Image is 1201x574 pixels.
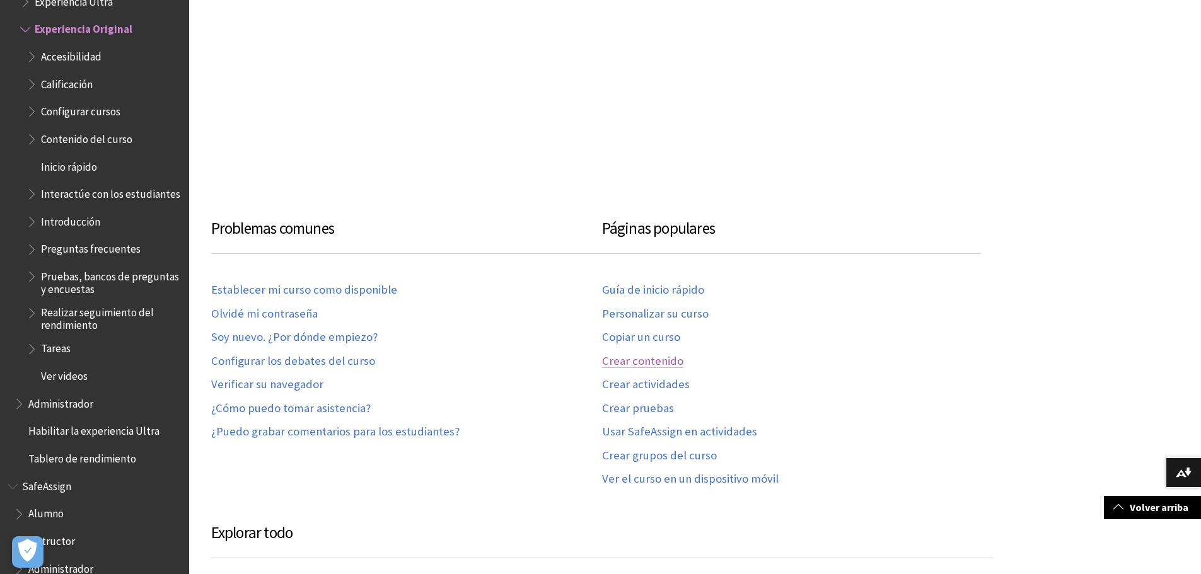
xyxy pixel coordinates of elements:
span: Configurar cursos [41,101,120,118]
a: Olvidé mi contraseña [211,307,318,321]
a: ¿Puedo grabar comentarios para los estudiantes? [211,425,460,439]
a: Usar SafeAssign en actividades [602,425,757,439]
span: Introducción [41,211,100,228]
span: Interactúe con los estudiantes [41,183,180,200]
a: Soy nuevo. ¿Por dónde empiezo? [211,330,378,345]
a: Volver arriba [1104,496,1201,519]
span: Habilitar la experiencia Ultra [28,421,160,438]
a: Crear grupos del curso [602,449,717,463]
span: Instructor [28,531,75,548]
a: Ver el curso en un dispositivo móvil [602,472,779,486]
span: Preguntas frecuentes [41,239,141,256]
span: Administrador [28,393,93,410]
a: Copiar un curso [602,330,680,345]
a: Personalizar su curso [602,307,709,321]
a: Verificar su navegador [211,377,323,392]
span: SafeAssign [22,476,71,493]
a: Crear actividades [602,377,690,392]
h3: Problemas comunes [211,217,602,254]
h3: Páginas populares [602,217,980,254]
span: Ver videos [41,365,88,382]
span: Experiencia Original [35,19,132,36]
a: Establecer mi curso como disponible [211,283,397,297]
span: Realizar seguimiento del rendimiento [41,302,180,332]
span: Accesibilidad [41,46,102,63]
span: Calificación [41,74,93,91]
a: ¿Cómo puedo tomar asistencia? [211,401,371,416]
span: Tareas [41,338,71,355]
span: Inicio rápido [41,156,97,173]
a: Guía de inicio rápido [602,283,704,297]
span: Contenido del curso [41,129,132,146]
span: Alumno [28,503,64,520]
span: Pruebas, bancos de preguntas y encuestas [41,266,180,296]
a: Configurar los debates del curso [211,354,375,369]
h3: Explorar todo [211,521,993,558]
span: Tablero de rendimiento [28,448,136,465]
button: Abrir preferencias [12,536,44,568]
a: Crear contenido [602,354,683,369]
a: Crear pruebas [602,401,674,416]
